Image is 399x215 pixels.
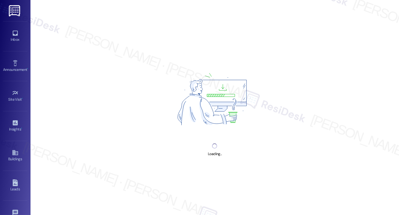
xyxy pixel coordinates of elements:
span: • [22,96,23,101]
a: Inbox [3,28,27,44]
a: Buildings [3,147,27,164]
a: Site Visit • [3,88,27,104]
img: ResiDesk Logo [9,5,21,16]
a: Leads [3,178,27,194]
a: Insights • [3,118,27,134]
span: • [21,126,22,130]
span: • [27,67,28,71]
div: Loading... [208,151,222,157]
